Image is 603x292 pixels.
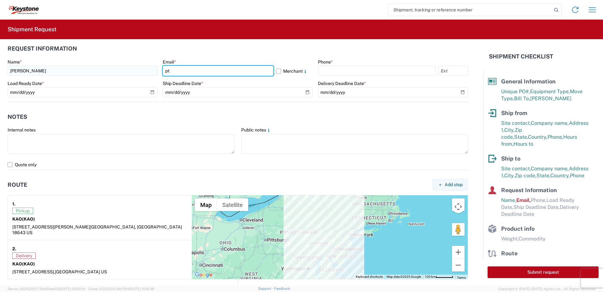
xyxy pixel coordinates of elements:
button: Add stop [433,179,468,191]
span: (KAO) [22,261,35,266]
span: Bill To, [514,95,530,101]
span: Country, [550,173,570,179]
input: Shipment, tracking or reference number [389,4,552,16]
span: Phone, [547,134,563,140]
button: Keyboard shortcuts [356,275,383,279]
img: Google [193,271,214,279]
input: Ext [438,66,468,76]
span: Site contact, [501,166,531,172]
a: Feedback [274,287,290,290]
span: Ship from [501,110,527,116]
button: Show satellite imagery [217,198,248,211]
span: Server: 2025.20.0-710e05ee653 [8,287,85,291]
span: Country, [528,134,547,140]
strong: KAO [12,216,35,222]
span: [GEOGRAPHIC_DATA], [GEOGRAPHIC_DATA] 18643 US [12,224,182,235]
span: Equipment Type, [530,88,570,94]
span: Ship Deadline Date, [513,204,560,210]
span: Add stop [445,182,463,188]
strong: KAO [12,261,35,266]
label: Phone [318,59,333,65]
span: Ship to [501,155,520,162]
span: Name, [501,197,516,203]
a: Support [258,287,274,290]
span: City, [504,173,515,179]
label: Merchant [276,66,313,76]
label: Quote only [8,160,468,170]
span: [STREET_ADDRESS], [12,269,55,274]
button: Zoom out [452,259,465,271]
button: Map camera controls [452,200,465,213]
span: Phone [570,173,584,179]
span: Product info [501,225,535,232]
a: Open this area in Google Maps (opens a new window) [193,271,214,279]
label: Email [163,59,176,65]
label: Public notes [241,127,271,133]
span: 100 km [425,275,436,278]
button: Show street map [195,198,217,211]
span: (KAO) [22,216,35,222]
span: Request Information [501,187,557,193]
span: Company name, [531,120,569,126]
h2: Request Information [8,46,77,52]
span: City, [504,127,515,133]
span: Commodity [518,236,546,242]
span: Email, [516,197,531,203]
span: General Information [501,78,556,85]
span: Hours to [513,141,533,147]
span: State, [536,173,550,179]
span: Map data ©2025 Google [387,275,421,278]
strong: 1. [12,200,15,208]
span: State, [514,134,528,140]
span: Zip code, [515,173,536,179]
span: Client: 2025.20.0-8b113f4 [88,287,154,291]
span: Unique PO#, [501,88,530,94]
span: Delivery [12,252,36,259]
label: Delivery Deadline Date [318,81,366,86]
span: [STREET_ADDRESS][PERSON_NAME] [12,224,90,229]
button: Submit request [488,266,599,278]
a: Terms [457,276,466,279]
span: [PERSON_NAME] [530,95,571,101]
span: [GEOGRAPHIC_DATA] US [55,269,107,274]
button: Drag Pegman onto the map to open Street View [452,223,465,236]
h2: Shipment Request [8,26,56,33]
span: Pickup [12,208,33,214]
button: Map Scale: 100 km per 52 pixels [423,275,455,279]
span: Company name, [531,166,569,172]
span: Phone, [531,197,547,203]
span: Weight, [501,236,518,242]
h2: Notes [8,114,27,120]
span: [DATE] 10:16:38 [130,287,154,291]
h2: Shipment Checklist [489,53,553,60]
label: Load Ready Date [8,81,44,86]
button: Zoom in [452,246,465,259]
label: Name [8,59,22,65]
span: [DATE] 09:51:04 [60,287,85,291]
span: Site contact, [501,120,531,126]
span: Route [501,250,518,257]
h2: Route [8,182,27,188]
label: Ship Deadline Date [163,81,203,86]
strong: 2. [12,245,16,252]
button: Toggle fullscreen view [452,198,465,211]
label: Internal notes [8,127,36,133]
span: Copyright © [DATE]-[DATE] Agistix Inc., All Rights Reserved [498,286,595,292]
